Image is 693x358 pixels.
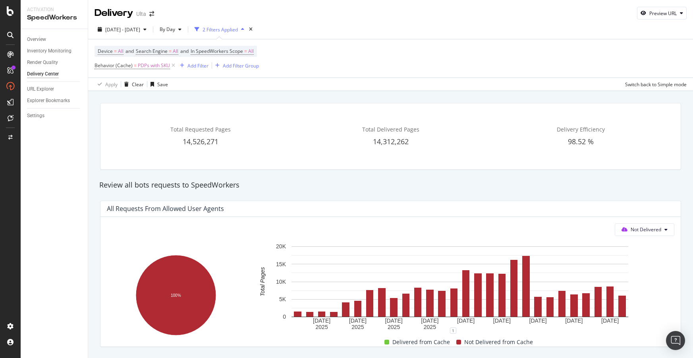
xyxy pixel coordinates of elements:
button: Add Filter Group [212,61,259,70]
div: Inventory Monitoring [27,47,71,55]
text: [DATE] [421,317,439,324]
span: = [114,48,117,54]
text: 2025 [388,324,400,330]
text: 2025 [352,324,364,330]
a: Render Quality [27,58,82,67]
svg: A chart. [249,242,670,331]
text: 10K [276,279,286,285]
div: Overview [27,35,46,44]
text: [DATE] [493,317,511,324]
button: Apply [95,78,118,91]
div: Apply [105,81,118,88]
div: 1 [450,327,456,334]
button: Preview URL [637,7,687,19]
a: Settings [27,112,82,120]
span: Device [98,48,113,54]
div: All Requests from Allowed User Agents [107,205,224,213]
text: [DATE] [601,317,619,324]
div: Clear [132,81,144,88]
button: 2 Filters Applied [191,23,247,36]
span: Search Engine [136,48,168,54]
text: 0 [283,313,286,320]
a: Inventory Monitoring [27,47,82,55]
text: [DATE] [457,317,475,324]
text: 5K [279,296,286,302]
div: SpeedWorkers [27,13,81,22]
text: 2025 [424,324,436,330]
span: All [118,46,124,57]
span: Behavior (Cache) [95,62,133,69]
span: and [125,48,134,54]
div: Preview URL [649,10,677,17]
div: Open Intercom Messenger [666,331,685,350]
text: [DATE] [529,317,547,324]
span: Total Delivered Pages [362,126,419,133]
span: In SpeedWorkers Scope [191,48,243,54]
button: Add Filter [177,61,208,70]
div: Explorer Bookmarks [27,97,70,105]
text: 15K [276,261,286,267]
span: Not Delivered from Cache [464,337,533,347]
a: Explorer Bookmarks [27,97,82,105]
div: Ulta [136,10,146,18]
svg: A chart. [107,251,245,340]
a: Delivery Center [27,70,82,78]
span: All [248,46,254,57]
span: and [180,48,189,54]
span: Delivery Efficiency [557,126,605,133]
span: 14,526,271 [183,137,218,146]
a: Overview [27,35,82,44]
div: times [247,25,254,33]
div: Delivery [95,6,133,20]
div: Save [157,81,168,88]
div: Add Filter [187,62,208,69]
div: Render Quality [27,58,58,67]
span: = [134,62,137,69]
div: Settings [27,112,44,120]
text: 2025 [316,324,328,330]
span: = [244,48,247,54]
button: Clear [121,78,144,91]
text: 100% [171,293,181,298]
text: [DATE] [385,317,403,324]
div: 2 Filters Applied [203,26,238,33]
button: Switch back to Simple mode [622,78,687,91]
span: Delivered from Cache [392,337,450,347]
span: Not Delivered [631,226,661,233]
div: Switch back to Simple mode [625,81,687,88]
span: All [173,46,178,57]
div: Review all bots requests to SpeedWorkers [95,180,686,190]
div: Add Filter Group [223,62,259,69]
span: 14,312,262 [373,137,409,146]
div: arrow-right-arrow-left [149,11,154,17]
text: 20K [276,243,286,250]
button: Save [147,78,168,91]
text: [DATE] [313,317,330,324]
span: [DATE] - [DATE] [105,26,140,33]
div: URL Explorer [27,85,54,93]
span: = [169,48,172,54]
div: Delivery Center [27,70,59,78]
span: PDPs with SKU [138,60,170,71]
a: URL Explorer [27,85,82,93]
text: [DATE] [349,317,367,324]
span: By Day [156,26,175,33]
span: 98.52 % [568,137,594,146]
text: [DATE] [566,317,583,324]
text: Total Pages [260,267,266,296]
button: By Day [156,23,185,36]
button: [DATE] - [DATE] [95,23,150,36]
div: Activation [27,6,81,13]
span: Total Requested Pages [170,126,231,133]
button: Not Delivered [615,223,674,236]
